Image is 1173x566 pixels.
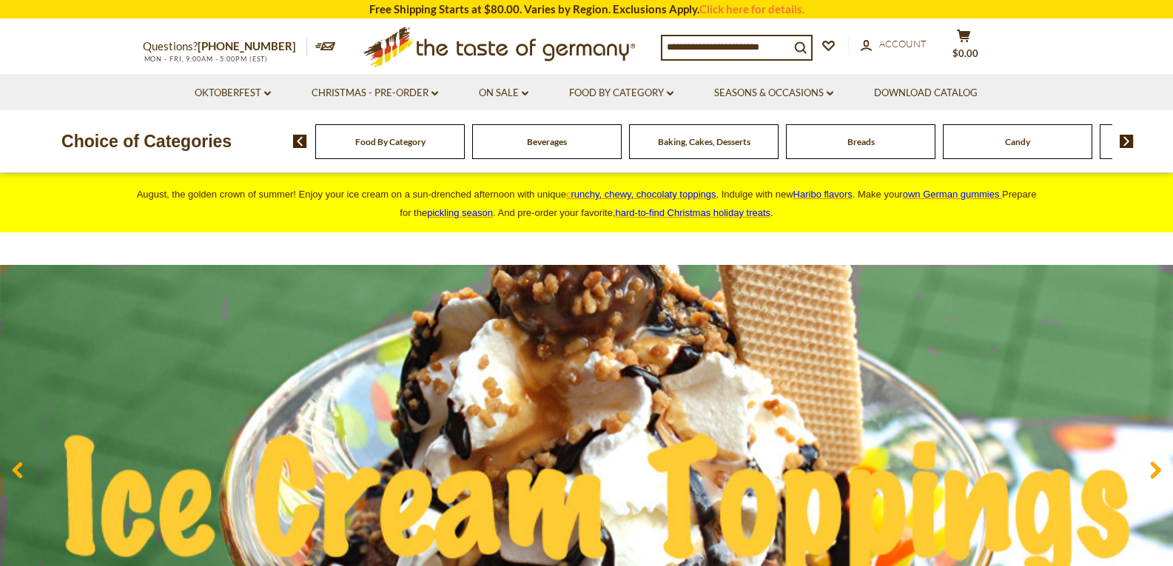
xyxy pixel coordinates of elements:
[312,85,438,101] a: Christmas - PRE-ORDER
[527,136,567,147] a: Beverages
[195,85,271,101] a: Oktoberfest
[658,136,750,147] a: Baking, Cakes, Desserts
[874,85,978,101] a: Download Catalog
[137,189,1037,218] span: August, the golden crown of summer! Enjoy your ice cream on a sun-drenched afternoon with unique ...
[699,2,804,16] a: Click here for details.
[793,189,853,200] a: Haribo flavors
[427,207,493,218] a: pickling season
[942,29,987,66] button: $0.00
[293,135,307,148] img: previous arrow
[569,85,673,101] a: Food By Category
[952,47,978,59] span: $0.00
[143,37,307,56] p: Questions?
[1005,136,1030,147] a: Candy
[479,85,528,101] a: On Sale
[903,189,1002,200] a: own German gummies.
[847,136,875,147] a: Breads
[879,38,927,50] span: Account
[143,55,269,63] span: MON - FRI, 9:00AM - 5:00PM (EST)
[198,39,296,53] a: [PHONE_NUMBER]
[1120,135,1134,148] img: next arrow
[571,189,716,200] span: runchy, chewy, chocolaty toppings
[616,207,773,218] span: .
[566,189,716,200] a: crunchy, chewy, chocolaty toppings
[714,85,833,101] a: Seasons & Occasions
[861,36,927,53] a: Account
[903,189,1000,200] span: own German gummies
[355,136,426,147] a: Food By Category
[616,207,771,218] a: hard-to-find Christmas holiday treats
